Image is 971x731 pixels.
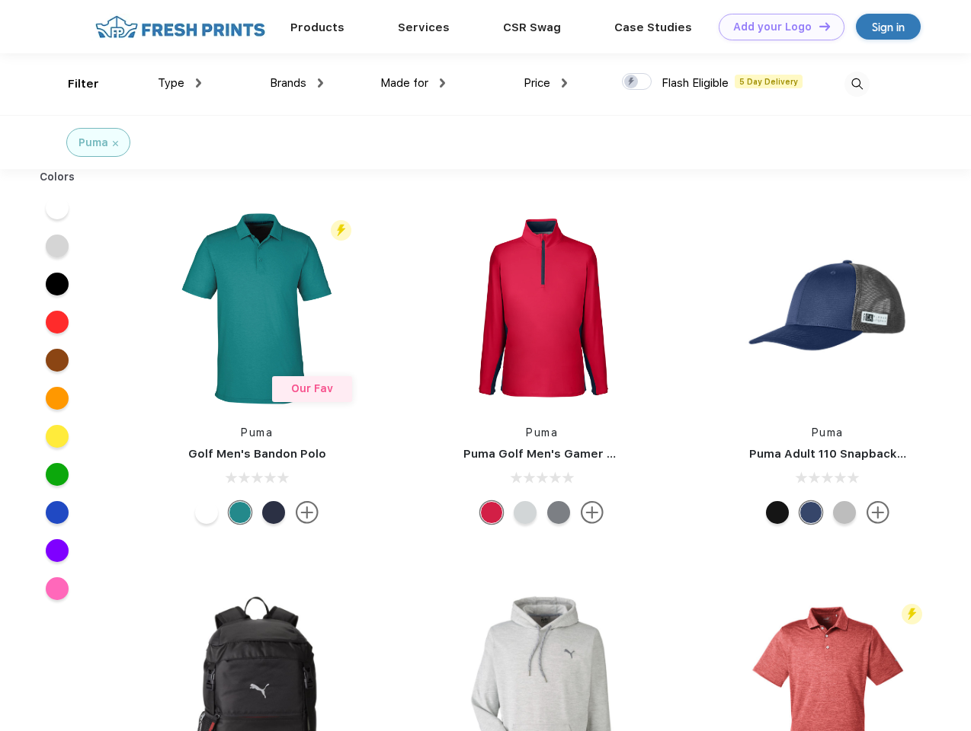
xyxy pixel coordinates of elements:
[856,14,921,40] a: Sign in
[155,207,358,410] img: func=resize&h=266
[79,135,108,151] div: Puma
[902,604,922,624] img: flash_active_toggle.svg
[158,76,184,90] span: Type
[270,76,306,90] span: Brands
[262,501,285,524] div: Navy Blazer
[68,75,99,93] div: Filter
[296,501,319,524] img: more.svg
[241,426,273,439] a: Puma
[547,501,570,524] div: Quiet Shade
[503,21,561,34] a: CSR Swag
[440,78,445,88] img: dropdown.png
[91,14,270,40] img: fo%20logo%202.webp
[800,501,822,524] div: Peacoat with Qut Shd
[188,447,326,461] a: Golf Men's Bandon Polo
[562,78,567,88] img: dropdown.png
[196,78,201,88] img: dropdown.png
[766,501,789,524] div: Pma Blk with Pma Blk
[812,426,844,439] a: Puma
[733,21,812,34] div: Add your Logo
[726,207,929,410] img: func=resize&h=266
[318,78,323,88] img: dropdown.png
[819,22,830,30] img: DT
[331,220,351,241] img: flash_active_toggle.svg
[463,447,704,461] a: Puma Golf Men's Gamer Golf Quarter-Zip
[735,75,803,88] span: 5 Day Delivery
[844,72,870,97] img: desktop_search.svg
[833,501,856,524] div: Quarry with Brt Whit
[524,76,550,90] span: Price
[480,501,503,524] div: Ski Patrol
[195,501,218,524] div: Bright White
[581,501,604,524] img: more.svg
[380,76,428,90] span: Made for
[113,141,118,146] img: filter_cancel.svg
[872,18,905,36] div: Sign in
[867,501,889,524] img: more.svg
[229,501,252,524] div: Green Lagoon
[291,382,333,394] span: Our Fav
[290,21,344,34] a: Products
[441,207,643,410] img: func=resize&h=266
[398,21,450,34] a: Services
[28,169,87,185] div: Colors
[514,501,537,524] div: High Rise
[662,76,729,90] span: Flash Eligible
[526,426,558,439] a: Puma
